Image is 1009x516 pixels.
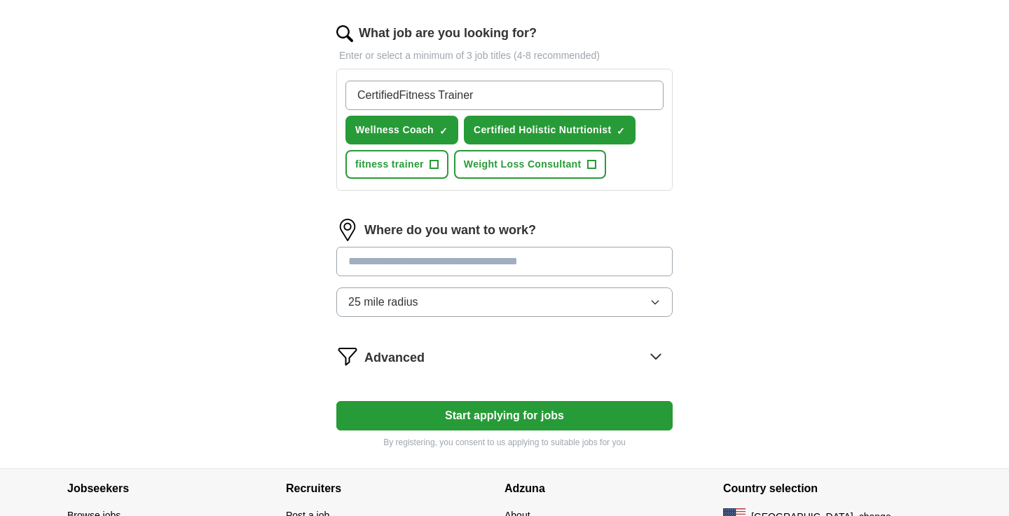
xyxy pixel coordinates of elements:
[345,150,448,179] button: fitness trainer
[348,294,418,311] span: 25 mile radius
[345,116,458,144] button: Wellness Coach✓
[474,123,611,137] span: Certified Holistic Nutrtionist
[439,125,448,137] span: ✓
[336,401,673,430] button: Start applying for jobs
[336,436,673,449] p: By registering, you consent to us applying to suitable jobs for you
[464,116,636,144] button: Certified Holistic Nutrtionist✓
[464,157,582,172] span: Weight Loss Consultant
[345,81,664,110] input: Type a job title and press enter
[336,25,353,42] img: search.png
[454,150,606,179] button: Weight Loss Consultant
[336,219,359,241] img: location.png
[364,221,536,240] label: Where do you want to work?
[336,48,673,63] p: Enter or select a minimum of 3 job titles (4-8 recommended)
[355,157,424,172] span: fitness trainer
[617,125,625,137] span: ✓
[336,345,359,367] img: filter
[723,469,942,508] h4: Country selection
[336,287,673,317] button: 25 mile radius
[355,123,434,137] span: Wellness Coach
[359,24,537,43] label: What job are you looking for?
[364,348,425,367] span: Advanced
